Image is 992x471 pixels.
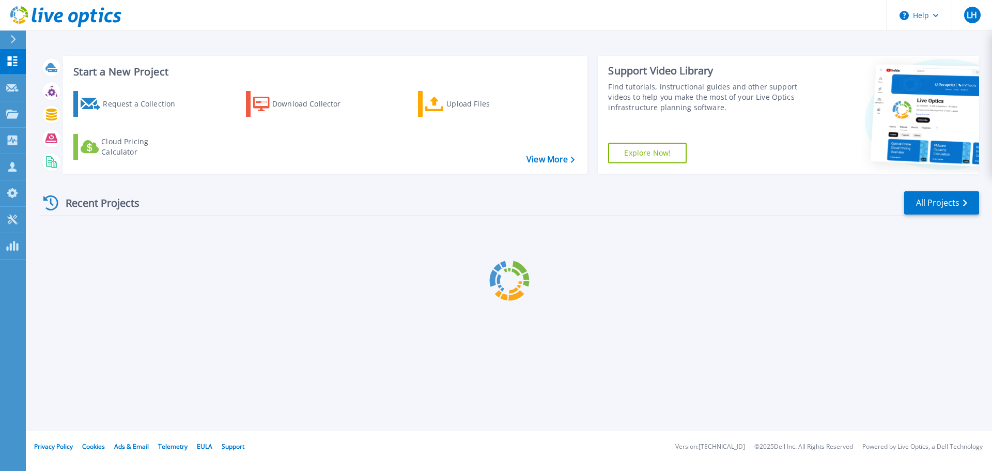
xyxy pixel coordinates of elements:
a: View More [526,155,575,164]
a: Upload Files [418,91,533,117]
a: Support [222,442,244,451]
div: Request a Collection [103,94,185,114]
a: Cloud Pricing Calculator [73,134,189,160]
div: Recent Projects [40,190,153,216]
a: Cookies [82,442,105,451]
li: Powered by Live Optics, a Dell Technology [862,444,983,450]
span: LH [967,11,977,19]
div: Download Collector [272,94,355,114]
li: Version: [TECHNICAL_ID] [675,444,745,450]
a: Download Collector [246,91,361,117]
a: Ads & Email [114,442,149,451]
a: All Projects [904,191,979,215]
a: Request a Collection [73,91,189,117]
a: Explore Now! [608,143,687,163]
div: Cloud Pricing Calculator [101,136,184,157]
div: Find tutorials, instructional guides and other support videos to help you make the most of your L... [608,82,802,113]
h3: Start a New Project [73,66,575,78]
a: EULA [197,442,212,451]
div: Upload Files [446,94,529,114]
a: Telemetry [158,442,188,451]
li: © 2025 Dell Inc. All Rights Reserved [754,444,853,450]
div: Support Video Library [608,64,802,78]
a: Privacy Policy [34,442,73,451]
